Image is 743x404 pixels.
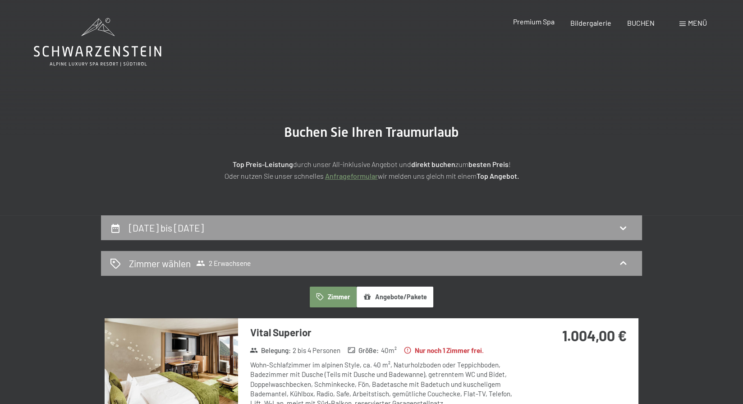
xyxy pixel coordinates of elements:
span: Buchen Sie Ihren Traumurlaub [284,124,459,140]
span: 40 m² [381,346,397,355]
span: 2 Erwachsene [196,259,251,268]
strong: Top Angebot. [477,172,519,180]
h3: Vital Superior [250,325,518,339]
h2: Zimmer wählen [129,257,191,270]
p: durch unser All-inklusive Angebot und zum ! Oder nutzen Sie unser schnelles wir melden uns gleich... [146,158,597,181]
strong: Nur noch 1 Zimmer frei. [404,346,484,355]
strong: Top Preis-Leistung [233,160,293,168]
span: 2 bis 4 Personen [293,346,340,355]
a: Premium Spa [513,17,554,26]
a: Anfrageformular [325,172,378,180]
strong: direkt buchen [411,160,455,168]
button: Angebote/Pakete [357,287,433,307]
strong: 1.004,00 € [562,327,626,344]
a: BUCHEN [627,19,655,27]
h2: [DATE] bis [DATE] [129,222,204,233]
strong: Belegung : [250,346,291,355]
strong: besten Preis [468,160,509,168]
strong: Größe : [348,346,379,355]
span: Menü [688,19,707,27]
button: Zimmer [310,287,357,307]
a: Bildergalerie [570,19,611,27]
